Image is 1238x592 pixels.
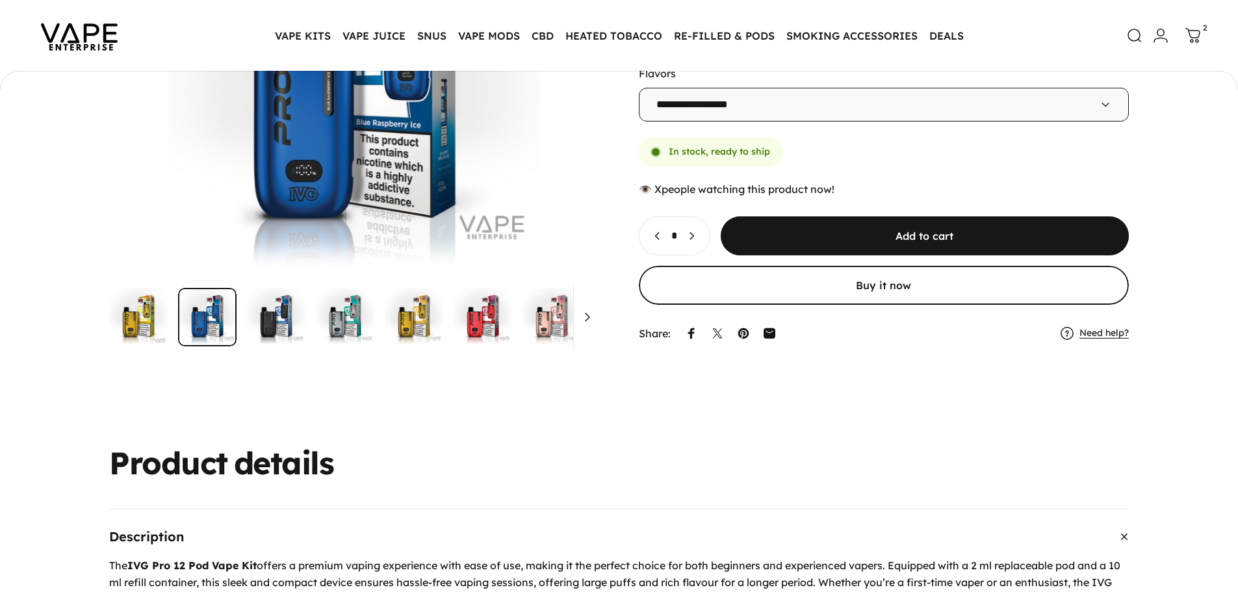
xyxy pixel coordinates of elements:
summary: VAPE MODS [452,22,526,49]
img: IVG Pro 12 Prefilled Pod Kit [591,288,650,346]
img: IVG Pro 12 Prefilled Pod Kit [247,288,305,346]
img: IVG Pro 12 Prefilled Pod Kit [178,288,237,346]
summary: VAPE KITS [269,22,337,49]
nav: Primary [269,22,970,49]
summary: Description [109,509,1129,564]
img: IVG Pro 12 Prefilled Pod Kit [109,288,168,346]
span: In stock, ready to ship [669,147,770,159]
button: Increase quantity for IVG Pro 12 Prefilled Pod Kit [680,217,710,255]
label: Flavors [639,68,676,81]
strong: IVG Pro 12 Pod Vape Kit [127,559,257,572]
animate-element: details [234,447,334,478]
img: Vape Enterprise [21,5,138,66]
button: Go to item [591,288,650,346]
a: 0 items [1179,21,1207,50]
button: Go to item [385,288,443,346]
img: IVG Pro 12 Prefilled Pod Kit [316,288,374,346]
span: Description [109,530,184,543]
img: IVG Pro 12 Prefilled Pod Kit [385,288,443,346]
p: Share: [639,328,671,339]
summary: SMOKING ACCESSORIES [780,22,923,49]
button: Add to cart [721,216,1129,255]
summary: RE-FILLED & PODS [668,22,780,49]
img: IVG Pro 12 Prefilled Pod Kit [454,288,512,346]
animate-element: Product [109,447,227,478]
cart-count: 0 items [1203,21,1207,34]
a: Need help? [1079,328,1129,339]
button: Go to item [454,288,512,346]
button: Go to item [109,288,168,346]
summary: SNUS [411,22,452,49]
summary: VAPE JUICE [337,22,411,49]
summary: HEATED TOBACCO [560,22,668,49]
a: DEALS [923,22,970,49]
button: Go to item [178,288,237,346]
button: Buy it now [639,266,1129,305]
button: Decrease quantity for IVG Pro 12 Prefilled Pod Kit [639,217,669,255]
button: Go to item [316,288,374,346]
div: 👁️ people watching this product now! [639,183,1129,196]
summary: CBD [526,22,560,49]
button: Go to item [522,288,581,346]
img: IVG Pro 12 Prefilled Pod Kit [522,288,581,346]
button: Go to item [247,288,305,346]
